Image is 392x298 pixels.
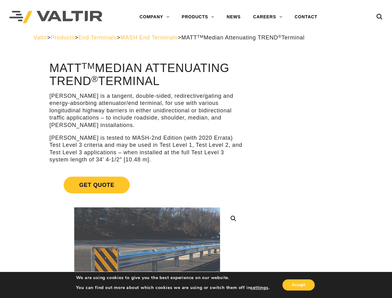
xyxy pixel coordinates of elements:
[34,34,359,41] div: > > > >
[197,34,204,39] sup: TM
[49,93,245,129] p: [PERSON_NAME] is a tangent, double-sided, redirective/gating and energy-absorbing attenuator/end ...
[76,275,270,281] p: We are using cookies to give you the best experience on our website.
[133,11,176,23] a: COMPANY
[78,34,117,41] a: End Terminals
[9,11,102,24] img: Valtir
[91,74,98,84] sup: ®
[82,61,95,71] sup: TM
[181,34,304,41] span: MATT Median Attenuating TREND Terminal
[176,11,221,23] a: PRODUCTS
[247,11,288,23] a: CAREERS
[282,279,315,291] button: Accept
[278,34,282,39] sup: ®
[49,134,245,164] p: [PERSON_NAME] is tested to MASH-2nd Edition (with 2020 Errata) Test Level 3 criteria and may be u...
[51,34,75,41] a: Products
[49,62,245,88] h1: MATT Median Attenuating TREND Terminal
[49,169,245,201] a: Get Quote
[220,11,247,23] a: NEWS
[120,34,178,41] a: MASH End Terminals
[64,177,130,193] span: Get Quote
[76,285,270,291] p: You can find out more about which cookies we are using or switch them off in .
[288,11,323,23] a: CONTACT
[250,285,268,291] button: settings
[34,34,47,41] a: Valtir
